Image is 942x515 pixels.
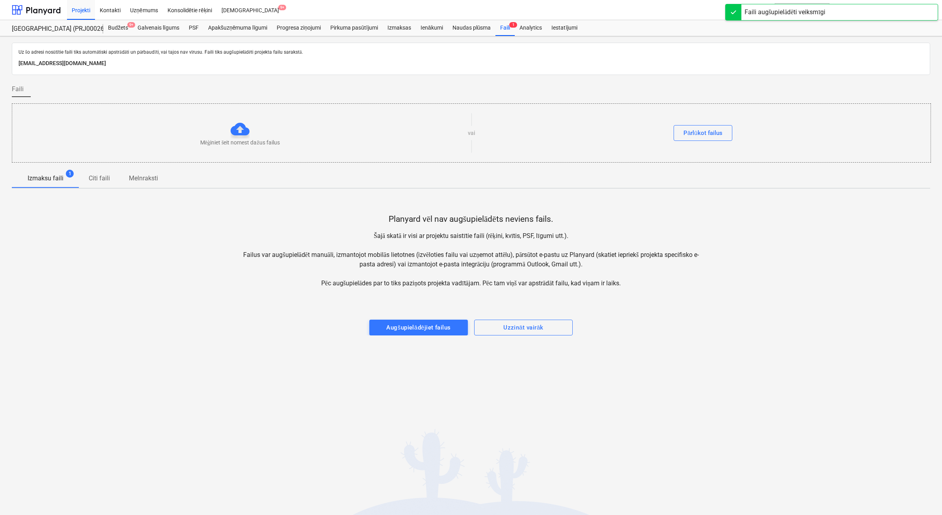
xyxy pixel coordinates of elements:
p: vai [468,129,475,137]
a: Iestatījumi [547,20,582,36]
button: Pārlūkot failus [674,125,732,141]
div: Mēģiniet šeit nomest dažus failusvaiPārlūkot failus [12,103,931,163]
a: PSF [184,20,203,36]
button: Augšupielādējiet failus [369,320,468,335]
a: Budžets9+ [103,20,133,36]
iframe: Chat Widget [903,477,942,515]
div: Budžets [103,20,133,36]
div: [GEOGRAPHIC_DATA] (PRJ0002627, K-1 un K-2(2.kārta) 2601960 [12,25,94,33]
p: Izmaksu faili [28,174,63,183]
a: Pirkuma pasūtījumi [326,20,383,36]
p: Citi faili [89,174,110,183]
span: 1 [66,170,74,178]
span: 9+ [127,22,135,28]
p: Planyard vēl nav augšupielādēts neviens fails. [389,214,553,225]
a: Galvenais līgums [133,20,184,36]
p: Mēģiniet šeit nomest dažus failus [200,139,280,146]
div: Faili augšupielādēti veiksmīgi [745,7,825,17]
a: Naudas plūsma [448,20,496,36]
p: [EMAIL_ADDRESS][DOMAIN_NAME] [19,59,923,68]
p: Uz šo adresi nosūtītie faili tiks automātiski apstrādāti un pārbaudīti, vai tajos nav vīrusu. Fai... [19,49,923,56]
a: Apakšuzņēmuma līgumi [203,20,272,36]
a: Izmaksas [383,20,416,36]
p: Šajā skatā ir visi ar projektu saistītie faili (rēķini, kvītis, PSF, līgumi utt.). Failus var aug... [242,231,701,288]
a: Analytics [515,20,547,36]
div: Augšupielādējiet failus [386,322,451,333]
span: Faili [12,84,24,94]
button: Uzzināt vairāk [474,320,573,335]
a: Ienākumi [416,20,448,36]
span: 9+ [278,5,286,10]
p: Melnraksti [129,174,158,183]
div: Faili [495,20,515,36]
div: Uzzināt vairāk [503,322,544,333]
a: Faili1 [495,20,515,36]
div: Pārlūkot failus [683,128,722,138]
span: 1 [509,22,517,28]
a: Progresa ziņojumi [272,20,326,36]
